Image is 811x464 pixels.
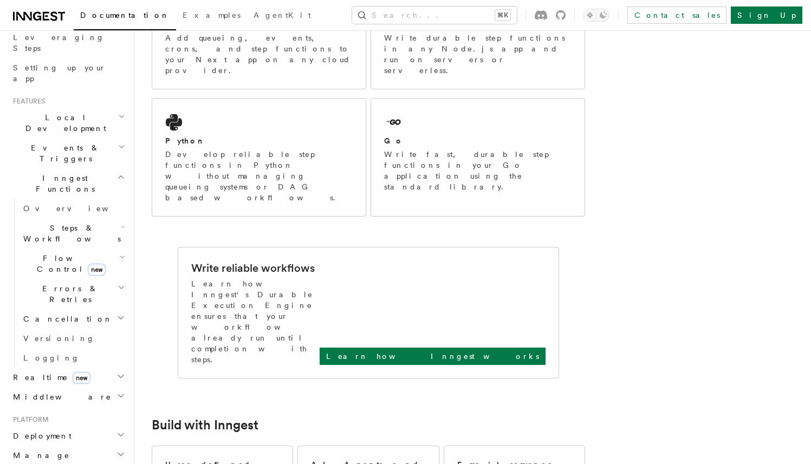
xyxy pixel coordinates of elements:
a: Setting up your app [9,58,127,88]
span: Documentation [80,11,170,19]
p: Learn how Inngest works [326,351,539,362]
span: AgentKit [254,11,311,19]
span: Versioning [23,334,95,343]
button: Steps & Workflows [19,218,127,249]
a: GoWrite fast, durable step functions in your Go application using the standard library. [371,98,585,217]
span: Features [9,97,45,106]
a: Sign Up [731,6,802,24]
span: Local Development [9,112,118,134]
a: Documentation [74,3,176,30]
p: Write fast, durable step functions in your Go application using the standard library. [384,149,572,192]
button: Toggle dark mode [583,9,609,22]
a: Logging [19,348,127,368]
span: Steps & Workflows [19,223,121,244]
span: Realtime [9,372,90,383]
span: Deployment [9,430,72,441]
button: Errors & Retries [19,279,127,309]
a: PythonDevelop reliable step functions in Python without managing queueing systems or DAG based wo... [152,98,366,217]
button: Inngest Functions [9,168,127,199]
span: Overview [23,204,135,213]
span: new [88,264,106,276]
span: Flow Control [19,253,119,275]
a: AgentKit [247,3,317,29]
span: Examples [183,11,241,19]
button: Local Development [9,108,127,138]
a: Examples [176,3,247,29]
button: Flow Controlnew [19,249,127,279]
div: Inngest Functions [9,199,127,368]
a: Versioning [19,329,127,348]
span: Events & Triggers [9,142,118,164]
span: new [73,372,90,384]
span: Inngest Functions [9,173,117,194]
button: Events & Triggers [9,138,127,168]
button: Realtimenew [9,368,127,387]
a: Build with Inngest [152,417,258,433]
button: Cancellation [19,309,127,329]
span: Logging [23,354,80,362]
p: Learn how Inngest's Durable Execution Engine ensures that your workflow already run until complet... [191,278,320,365]
h2: Python [165,135,205,146]
p: Write durable step functions in any Node.js app and run on servers or serverless. [384,32,572,76]
span: Middleware [9,391,112,402]
span: Manage [9,450,70,461]
a: Overview [19,199,127,218]
kbd: ⌘K [495,10,510,21]
h2: Write reliable workflows [191,260,315,276]
button: Deployment [9,426,127,446]
span: Errors & Retries [19,283,118,305]
a: Leveraging Steps [9,28,127,58]
a: Contact sales [627,6,726,24]
p: Develop reliable step functions in Python without managing queueing systems or DAG based workflows. [165,149,353,203]
h2: Go [384,135,404,146]
a: Learn how Inngest works [320,348,546,365]
button: Middleware [9,387,127,407]
span: Cancellation [19,313,113,324]
span: Leveraging Steps [13,33,105,53]
span: Platform [9,415,49,424]
span: Setting up your app [13,63,106,83]
button: Search...⌘K [352,6,517,24]
p: Add queueing, events, crons, and step functions to your Next app on any cloud provider. [165,32,353,76]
